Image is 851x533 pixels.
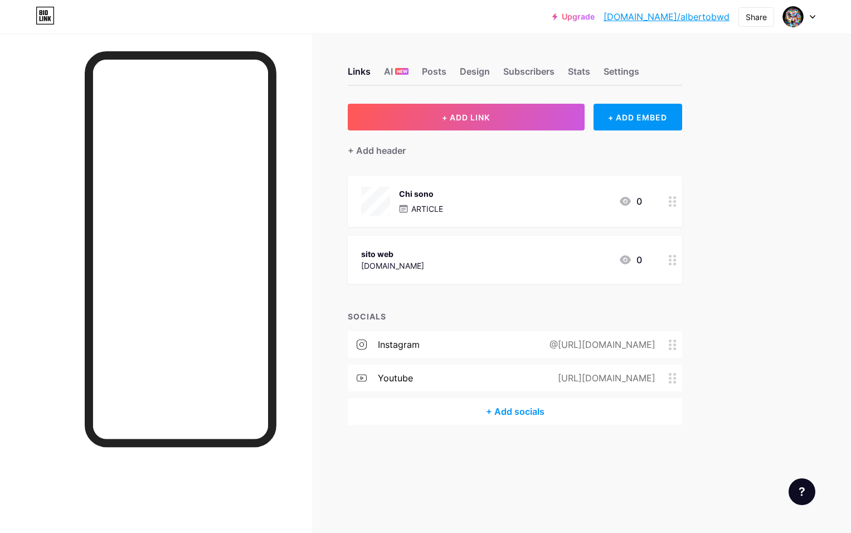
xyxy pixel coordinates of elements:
div: Share [746,11,767,23]
button: + ADD LINK [348,104,585,130]
div: instagram [378,338,420,351]
a: Upgrade [552,12,595,21]
div: Design [460,65,490,85]
div: + ADD EMBED [594,104,682,130]
span: + ADD LINK [442,113,490,122]
div: [DOMAIN_NAME] [361,260,424,272]
div: Chi sono [399,188,443,200]
div: Stats [568,65,590,85]
div: + Add socials [348,398,682,425]
div: Settings [604,65,639,85]
div: + Add header [348,144,406,157]
div: AI [384,65,409,85]
div: SOCIALS [348,311,682,322]
div: [URL][DOMAIN_NAME] [540,371,669,385]
img: Alberto Battistelli [782,6,804,27]
p: ARTICLE [411,203,443,215]
div: @[URL][DOMAIN_NAME] [532,338,669,351]
div: Posts [422,65,446,85]
a: [DOMAIN_NAME]/albertobwd [604,10,730,23]
div: sito web [361,248,424,260]
div: youtube [378,371,413,385]
span: NEW [397,68,407,75]
div: Subscribers [503,65,555,85]
div: 0 [619,253,642,266]
div: 0 [619,195,642,208]
div: Links [348,65,371,85]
